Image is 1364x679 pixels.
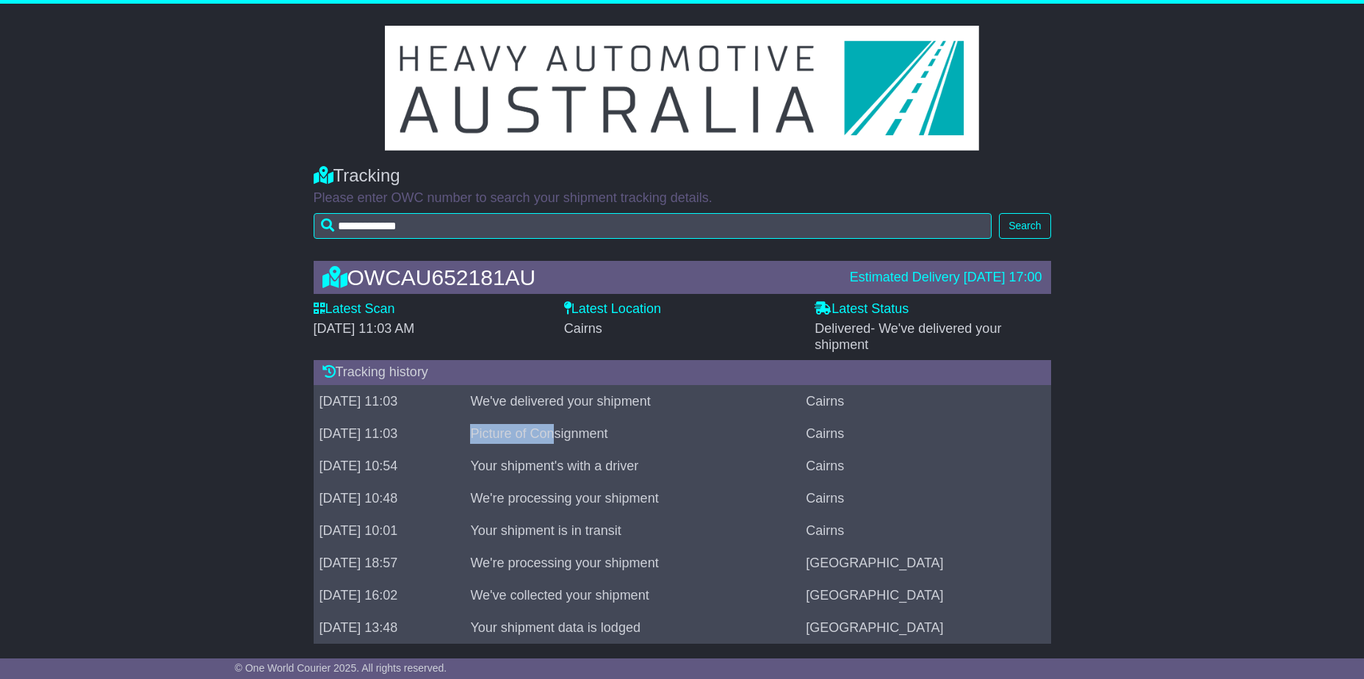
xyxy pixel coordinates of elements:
[800,611,1050,644] td: [GEOGRAPHIC_DATA]
[314,579,465,611] td: [DATE] 16:02
[314,547,465,579] td: [DATE] 18:57
[464,579,800,611] td: We've collected your shipment
[314,450,465,482] td: [DATE] 10:54
[235,662,447,674] span: © One World Courier 2025. All rights reserved.
[314,360,1051,385] div: Tracking history
[464,482,800,514] td: We're processing your shipment
[314,417,465,450] td: [DATE] 11:03
[464,417,800,450] td: Picture of Consignment
[815,321,1001,352] span: - We've delivered your shipment
[315,265,842,290] div: OWCAU652181AU
[314,190,1051,206] p: Please enter OWC number to search your shipment tracking details.
[314,301,395,317] label: Latest Scan
[800,579,1050,611] td: [GEOGRAPHIC_DATA]
[815,301,909,317] label: Latest Status
[464,450,800,482] td: Your shipment's with a driver
[464,547,800,579] td: We're processing your shipment
[800,385,1050,417] td: Cairns
[800,514,1050,547] td: Cairns
[850,270,1042,286] div: Estimated Delivery [DATE] 17:00
[314,321,415,336] span: [DATE] 11:03 AM
[800,417,1050,450] td: Cairns
[314,482,465,514] td: [DATE] 10:48
[314,514,465,547] td: [DATE] 10:01
[314,385,465,417] td: [DATE] 11:03
[464,385,800,417] td: We've delivered your shipment
[564,301,661,317] label: Latest Location
[800,482,1050,514] td: Cairns
[314,165,1051,187] div: Tracking
[314,611,465,644] td: [DATE] 13:48
[999,213,1050,239] button: Search
[385,26,980,151] img: GetCustomerLogo
[564,321,602,336] span: Cairns
[464,514,800,547] td: Your shipment is in transit
[464,611,800,644] td: Your shipment data is lodged
[815,321,1001,352] span: Delivered
[800,547,1050,579] td: [GEOGRAPHIC_DATA]
[800,450,1050,482] td: Cairns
